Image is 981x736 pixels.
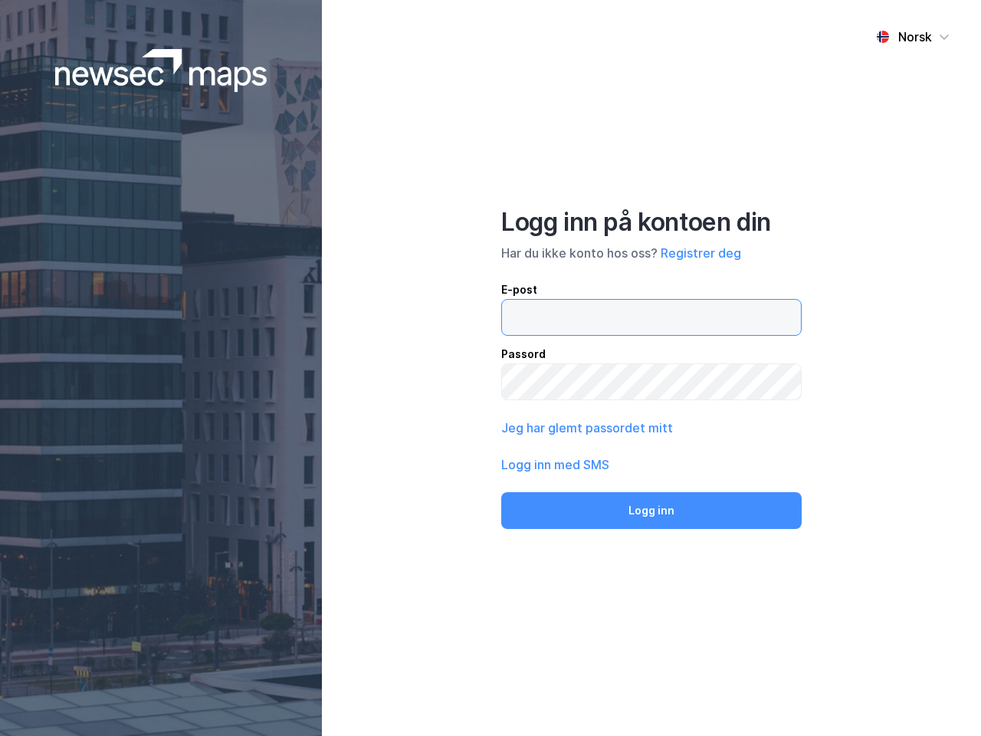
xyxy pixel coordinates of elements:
div: Norsk [898,28,932,46]
iframe: Chat Widget [904,662,981,736]
button: Registrer deg [661,244,741,262]
img: logoWhite.bf58a803f64e89776f2b079ca2356427.svg [55,49,267,92]
div: Passord [501,345,802,363]
div: E-post [501,281,802,299]
button: Logg inn med SMS [501,455,609,474]
div: Logg inn på kontoen din [501,207,802,238]
div: Har du ikke konto hos oss? [501,244,802,262]
button: Logg inn [501,492,802,529]
button: Jeg har glemt passordet mitt [501,419,673,437]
